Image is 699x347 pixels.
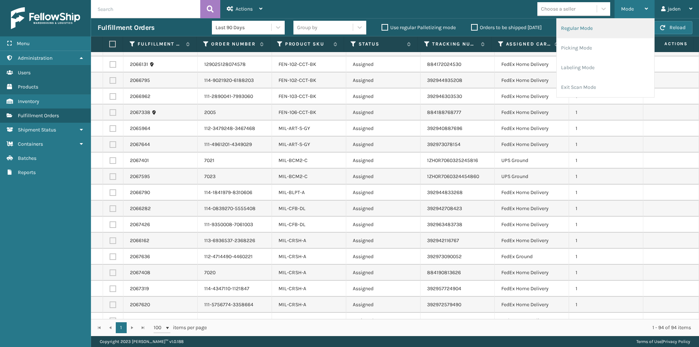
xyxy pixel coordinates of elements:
[198,281,272,297] td: 114-4347110-1121847
[18,98,39,105] span: Inventory
[18,113,59,119] span: Fulfillment Orders
[279,221,305,228] a: MIL-CFB-DL
[130,141,150,148] a: 2067644
[279,93,316,99] a: FEN-103-CCT-BK
[198,217,272,233] td: 111-9350008-7061003
[198,233,272,249] td: 113-6936537-2368226
[18,55,52,61] span: Administration
[346,217,420,233] td: Assigned
[130,317,150,324] a: 2067096
[427,269,461,276] a: 884190813626
[557,78,654,97] li: Exit Scan Mode
[216,24,272,31] div: Last 90 Days
[154,322,207,333] span: items per page
[279,157,308,163] a: MIL-BCM2-C
[495,121,569,137] td: FedEx Home Delivery
[346,297,420,313] td: Assigned
[495,169,569,185] td: UPS Ground
[557,38,654,58] li: Picking Mode
[130,253,150,260] a: 2067636
[18,169,36,176] span: Reports
[427,77,462,83] a: 392944935208
[495,249,569,265] td: FedEx Ground
[346,153,420,169] td: Assigned
[297,24,317,31] div: Group by
[427,141,461,147] a: 392973078154
[382,24,456,31] label: Use regular Palletizing mode
[636,336,690,347] div: |
[427,157,478,163] a: 1ZH0R7060325245816
[495,56,569,72] td: FedEx Home Delivery
[653,21,692,34] button: Reload
[346,56,420,72] td: Assigned
[569,233,643,249] td: 1
[130,301,150,308] a: 2067620
[569,153,643,169] td: 1
[130,93,150,100] a: 2066962
[569,297,643,313] td: 1
[569,313,643,329] td: 1
[18,141,43,147] span: Containers
[279,189,305,196] a: MIL-BLPT-A
[569,249,643,265] td: 1
[541,5,576,13] div: Choose a seller
[130,77,150,84] a: 2066795
[100,336,183,347] p: Copyright 2023 [PERSON_NAME]™ v 1.0.188
[198,56,272,72] td: 129025128074578
[18,155,36,161] span: Batches
[495,88,569,105] td: FedEx Home Delivery
[569,105,643,121] td: 1
[198,153,272,169] td: 7021
[236,6,253,12] span: Actions
[18,70,31,76] span: Users
[346,313,420,329] td: Assigned
[279,205,305,212] a: MIL-CFB-DL
[279,237,306,244] a: MIL-CRSH-A
[130,269,150,276] a: 2067408
[427,93,462,99] a: 392946303530
[346,169,420,185] td: Assigned
[346,249,420,265] td: Assigned
[495,153,569,169] td: UPS Ground
[130,189,150,196] a: 2066790
[427,285,461,292] a: 392957724904
[557,58,654,78] li: Labeling Mode
[11,7,80,29] img: logo
[427,125,462,131] a: 392940887696
[346,201,420,217] td: Assigned
[495,297,569,313] td: FedEx Home Delivery
[427,61,461,67] a: 884172024530
[279,141,310,147] a: MIL-ART-S-GY
[427,173,479,180] a: 1ZH0R7060324454860
[130,285,149,292] a: 2067319
[427,237,459,244] a: 392942116767
[198,121,272,137] td: 112-3479248-3467468
[130,109,150,116] a: 2067338
[557,19,654,38] li: Regular Mode
[359,41,403,47] label: Status
[346,265,420,281] td: Assigned
[427,253,462,260] a: 392973090052
[641,38,692,50] span: Actions
[495,185,569,201] td: FedEx Home Delivery
[198,72,272,88] td: 114-9021920-6188203
[279,318,315,324] a: MIL-HK612-4-25
[636,339,662,344] a: Terms of Use
[427,301,461,308] a: 392972579490
[569,201,643,217] td: 1
[285,41,330,47] label: Product SKU
[198,249,272,265] td: 112-4714490-4460221
[427,205,462,212] a: 392942708423
[130,61,148,68] a: 2066131
[495,72,569,88] td: FedEx Home Delivery
[569,185,643,201] td: 1
[495,281,569,297] td: FedEx Home Delivery
[569,169,643,185] td: 1
[427,318,461,324] a: 392947266160
[279,125,310,131] a: MIL-ART-S-GY
[279,173,308,180] a: MIL-BCM2-C
[198,105,272,121] td: 2005
[432,41,477,47] label: Tracking Number
[495,313,569,329] td: FedEx Home Delivery
[138,41,182,47] label: Fulfillment Order Id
